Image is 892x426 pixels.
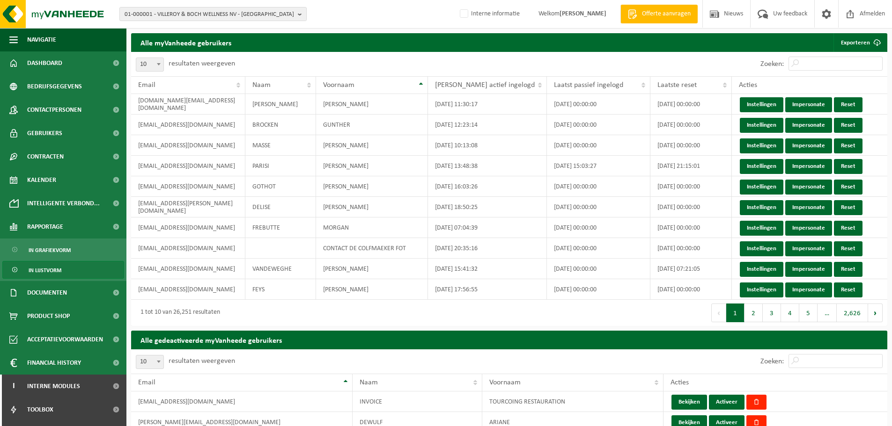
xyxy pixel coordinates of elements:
a: Reset [834,200,863,215]
td: [PERSON_NAME] [316,94,428,115]
span: 10 [136,355,164,369]
span: 10 [136,58,163,71]
a: Instellingen [740,262,783,277]
label: resultaten weergeven [169,60,235,67]
td: [PERSON_NAME] [316,135,428,156]
td: INVOICE [353,391,483,412]
td: [DATE] 07:21:05 [650,259,732,279]
span: Contracten [27,145,64,168]
td: DELISE [245,197,316,217]
a: Reset [834,221,863,236]
a: Reset [834,159,863,174]
td: MORGAN [316,217,428,238]
label: Interne informatie [458,7,520,21]
a: Reset [834,241,863,256]
button: 5 [799,303,818,322]
span: 01-000001 - VILLEROY & BOCH WELLNESS NV - [GEOGRAPHIC_DATA] [125,7,294,22]
td: [EMAIL_ADDRESS][DOMAIN_NAME] [131,391,353,412]
button: 3 [763,303,781,322]
a: Reset [834,282,863,297]
td: [EMAIL_ADDRESS][DOMAIN_NAME] [131,135,245,156]
a: Instellingen [740,118,783,133]
span: 10 [136,58,164,72]
a: Exporteren [833,33,886,52]
td: GOTHOT [245,176,316,197]
td: [DATE] 00:00:00 [650,279,732,300]
span: Documenten [27,281,67,304]
a: Instellingen [740,97,783,112]
a: Instellingen [740,138,783,153]
button: Previous [711,303,726,322]
span: Contactpersonen [27,98,81,122]
span: Naam [360,379,378,386]
label: Zoeken: [760,358,784,365]
td: [EMAIL_ADDRESS][PERSON_NAME][DOMAIN_NAME] [131,197,245,217]
a: Instellingen [740,282,783,297]
span: Bedrijfsgegevens [27,75,82,98]
span: Offerte aanvragen [640,9,693,19]
a: Impersonate [785,262,832,277]
td: [DATE] 00:00:00 [650,217,732,238]
span: Acties [739,81,757,89]
span: Interne modules [27,375,80,398]
td: [DATE] 00:00:00 [650,135,732,156]
td: [DATE] 16:03:26 [428,176,547,197]
a: Instellingen [740,159,783,174]
span: Toolbox [27,398,53,421]
td: [DATE] 15:03:27 [547,156,650,176]
td: [DATE] 00:00:00 [650,176,732,197]
a: Offerte aanvragen [620,5,698,23]
td: [EMAIL_ADDRESS][DOMAIN_NAME] [131,176,245,197]
span: Naam [252,81,271,89]
span: Gebruikers [27,122,62,145]
div: 1 tot 10 van 26,251 resultaten [136,304,220,321]
td: [DATE] 00:00:00 [547,279,650,300]
td: [PERSON_NAME] [316,156,428,176]
span: Voornaam [489,379,521,386]
label: Zoeken: [760,60,784,68]
button: Activeer [709,395,745,410]
a: Reset [834,97,863,112]
a: Reset [834,180,863,195]
span: … [818,303,837,322]
td: [PERSON_NAME] [316,279,428,300]
button: Next [868,303,883,322]
td: [DATE] 12:23:14 [428,115,547,135]
button: 1 [726,303,745,322]
td: [DOMAIN_NAME][EMAIL_ADDRESS][DOMAIN_NAME] [131,94,245,115]
td: [DATE] 00:00:00 [650,115,732,135]
a: Instellingen [740,221,783,236]
td: [PERSON_NAME] [245,94,316,115]
button: 2,626 [837,303,868,322]
td: [EMAIL_ADDRESS][DOMAIN_NAME] [131,238,245,259]
a: Impersonate [785,241,832,256]
td: MASSE [245,135,316,156]
td: [DATE] 00:00:00 [547,94,650,115]
button: 01-000001 - VILLEROY & BOCH WELLNESS NV - [GEOGRAPHIC_DATA] [119,7,307,21]
td: [DATE] 17:56:55 [428,279,547,300]
a: Impersonate [785,118,832,133]
td: VANDEWEGHE [245,259,316,279]
td: [DATE] 20:35:16 [428,238,547,259]
td: [DATE] 15:41:32 [428,259,547,279]
span: Laatst passief ingelogd [554,81,623,89]
td: [DATE] 00:00:00 [547,115,650,135]
td: [DATE] 00:00:00 [547,197,650,217]
td: [DATE] 00:00:00 [547,259,650,279]
span: Email [138,379,155,386]
a: Reset [834,138,863,153]
td: [DATE] 18:50:25 [428,197,547,217]
span: Intelligente verbond... [27,192,100,215]
span: Laatste reset [657,81,697,89]
a: Impersonate [785,180,832,195]
td: GUNTHER [316,115,428,135]
a: Impersonate [785,159,832,174]
td: FREBUTTE [245,217,316,238]
button: Bekijken [671,395,707,410]
span: Rapportage [27,215,63,238]
h2: Alle myVanheede gebruikers [131,33,241,51]
a: Instellingen [740,200,783,215]
td: [EMAIL_ADDRESS][DOMAIN_NAME] [131,115,245,135]
a: Instellingen [740,180,783,195]
td: [PERSON_NAME] [316,197,428,217]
